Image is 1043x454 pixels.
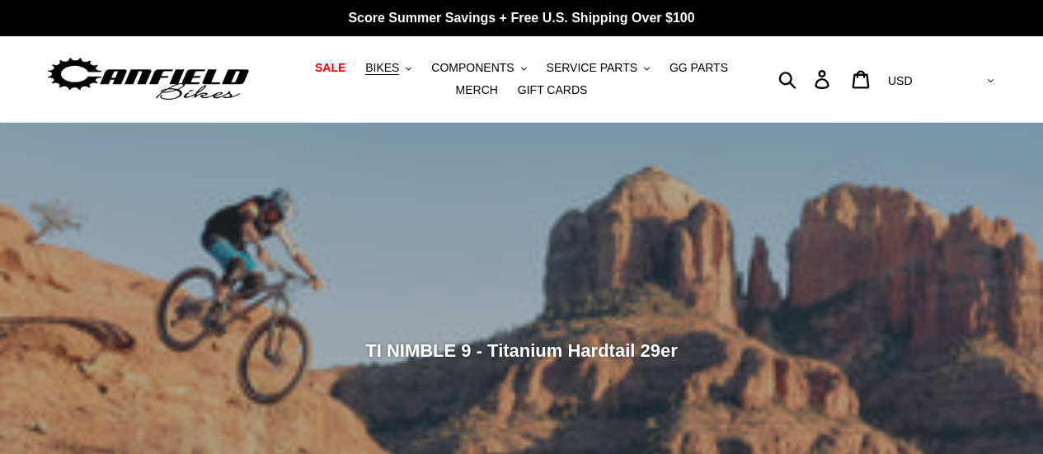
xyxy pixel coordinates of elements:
span: COMPONENTS [431,61,514,75]
button: SERVICE PARTS [538,57,658,79]
button: COMPONENTS [423,57,534,79]
img: Canfield Bikes [45,54,251,105]
a: GG PARTS [661,57,736,79]
span: SALE [315,61,345,75]
span: BIKES [365,61,399,75]
span: TI NIMBLE 9 - Titanium Hardtail 29er [365,339,678,360]
a: SALE [307,57,354,79]
span: GG PARTS [669,61,728,75]
a: GIFT CARDS [510,79,596,101]
button: BIKES [357,57,420,79]
a: MERCH [448,79,506,101]
span: SERVICE PARTS [547,61,637,75]
span: MERCH [456,83,498,97]
span: GIFT CARDS [518,83,588,97]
